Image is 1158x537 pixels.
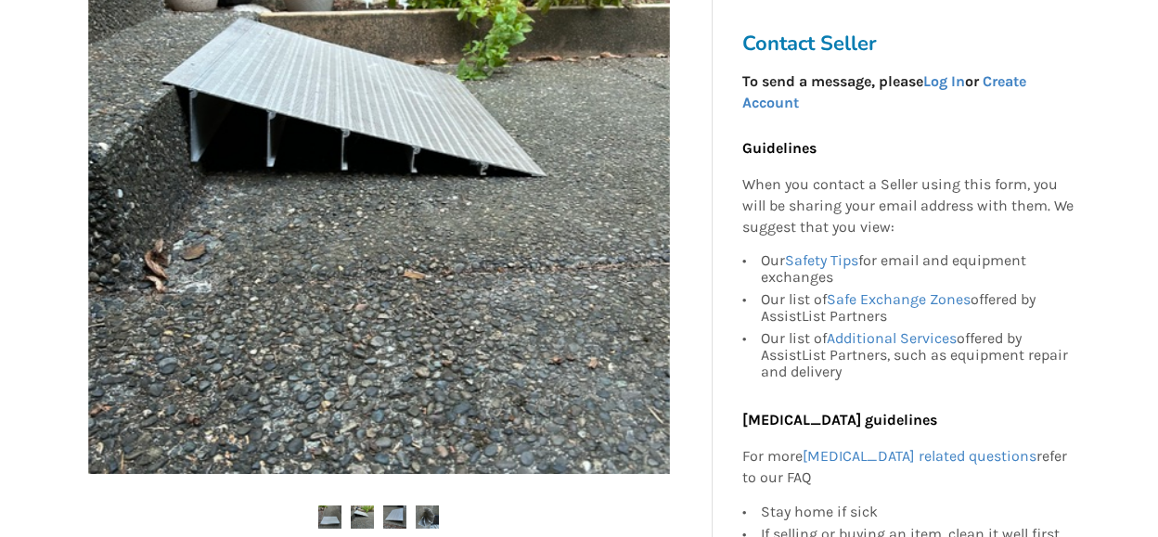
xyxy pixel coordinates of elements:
img: wheelchair ramp (aluminum threshold ramp)-ramp-mobility-surrey-assistlist-listing [351,505,374,529]
strong: To send a message, please or [742,72,1026,111]
p: When you contact a Seller using this form, you will be sharing your email address with them. We s... [742,174,1074,238]
a: Safe Exchange Zones [827,290,971,308]
a: Additional Services [827,329,957,347]
a: [MEDICAL_DATA] related questions [803,447,1036,465]
img: wheelchair ramp (aluminum threshold ramp)-ramp-mobility-surrey-assistlist-listing [318,505,341,529]
div: Our list of offered by AssistList Partners [761,288,1074,327]
b: [MEDICAL_DATA] guidelines [742,411,937,428]
img: wheelchair ramp (aluminum threshold ramp)-ramp-mobility-surrey-assistlist-listing [416,505,439,529]
h3: Contact Seller [742,31,1084,57]
img: wheelchair ramp (aluminum threshold ramp)-ramp-mobility-surrey-assistlist-listing [383,505,406,529]
div: Our list of offered by AssistList Partners, such as equipment repair and delivery [761,327,1074,380]
div: Stay home if sick [761,504,1074,523]
b: Guidelines [742,139,817,157]
a: Safety Tips [785,251,858,269]
div: Our for email and equipment exchanges [761,252,1074,288]
p: For more refer to our FAQ [742,446,1074,489]
a: Log In [923,72,965,90]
